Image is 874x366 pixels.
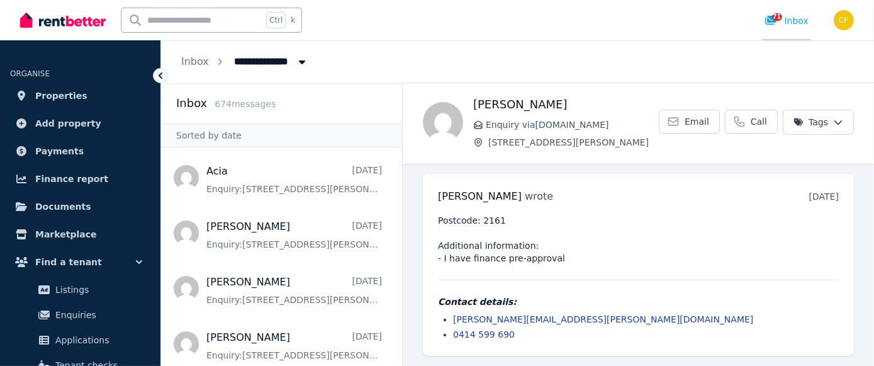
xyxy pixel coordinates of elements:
span: ORGANISE [10,69,50,78]
div: Inbox [765,14,809,27]
span: [STREET_ADDRESS][PERSON_NAME] [488,136,659,149]
pre: Postcode: 2161 Additional information: - I have finance pre-approval [438,214,839,265]
time: [DATE] [809,192,839,202]
div: Sorted by date [161,123,402,147]
button: Find a tenant [10,249,150,275]
span: Finance report [35,171,108,186]
a: Applications [15,328,145,353]
h4: Contact details: [438,295,839,308]
span: Listings [55,282,140,297]
span: Enquiries [55,307,140,323]
button: Tags [783,110,854,135]
nav: Breadcrumb [161,40,328,83]
a: Listings [15,277,145,302]
a: 0414 599 690 [453,329,515,340]
a: Properties [10,83,150,108]
span: [PERSON_NAME] [438,190,522,202]
span: Ctrl [266,12,286,28]
a: Finance report [10,166,150,192]
a: [PERSON_NAME][DATE]Enquiry:[STREET_ADDRESS][PERSON_NAME]. [206,275,382,306]
a: Documents [10,194,150,219]
img: Christos Fassoulidis [834,10,854,30]
span: Marketplace [35,227,96,242]
span: 674 message s [215,99,276,109]
a: Acia[DATE]Enquiry:[STREET_ADDRESS][PERSON_NAME]. [206,164,382,195]
a: Inbox [181,55,209,67]
a: Add property [10,111,150,136]
a: [PERSON_NAME][DATE]Enquiry:[STREET_ADDRESS][PERSON_NAME]. [206,219,382,251]
span: Find a tenant [35,254,102,270]
span: Email [685,115,709,128]
span: wrote [525,190,553,202]
h2: Inbox [176,94,207,112]
a: Enquiries [15,302,145,328]
img: RentBetter [20,11,106,30]
img: Julius [423,102,463,142]
h1: [PERSON_NAME] [473,96,659,113]
a: Email [659,110,720,134]
span: Documents [35,199,91,214]
span: Applications [55,333,140,348]
a: [PERSON_NAME][DATE]Enquiry:[STREET_ADDRESS][PERSON_NAME]. [206,330,382,362]
a: Call [725,110,778,134]
span: Payments [35,144,84,159]
a: Marketplace [10,222,150,247]
a: [PERSON_NAME][EMAIL_ADDRESS][PERSON_NAME][DOMAIN_NAME] [453,314,753,324]
span: Properties [35,88,87,103]
span: 71 [772,13,782,21]
span: k [291,15,295,25]
span: Enquiry via [DOMAIN_NAME] [486,118,659,131]
span: Call [751,115,767,128]
span: Tags [793,116,828,129]
span: Add property [35,116,101,131]
a: Payments [10,139,150,164]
